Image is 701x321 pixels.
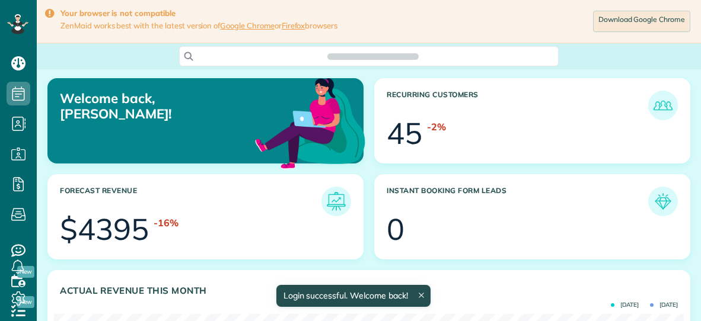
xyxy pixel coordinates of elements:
[220,21,275,30] a: Google Chrome
[427,120,446,134] div: -2%
[60,187,321,216] h3: Forecast Revenue
[387,214,404,244] div: 0
[60,21,337,31] span: ZenMaid works best with the latest version of or browsers
[611,302,639,308] span: [DATE]
[593,11,690,32] a: Download Google Chrome
[282,21,305,30] a: Firefox
[651,190,675,213] img: icon_form_leads-04211a6a04a5b2264e4ee56bc0799ec3eb69b7e499cbb523a139df1d13a81ae0.png
[60,8,337,18] strong: Your browser is not compatible
[324,190,348,213] img: icon_forecast_revenue-8c13a41c7ed35a8dcfafea3cbb826a0462acb37728057bba2d056411b612bbbe.png
[651,94,675,117] img: icon_recurring_customers-cf858462ba22bcd05b5a5880d41d6543d210077de5bb9ebc9590e49fd87d84ed.png
[387,187,648,216] h3: Instant Booking Form Leads
[60,214,149,244] div: $4395
[387,91,648,120] h3: Recurring Customers
[276,285,430,307] div: Login successful. Welcome back!
[253,65,368,179] img: dashboard_welcome-42a62b7d889689a78055ac9021e634bf52bae3f8056760290aed330b23ab8690.png
[154,216,179,230] div: -16%
[387,118,422,148] div: 45
[650,302,678,308] span: [DATE]
[60,91,264,122] p: Welcome back, [PERSON_NAME]!
[60,285,678,296] h3: Actual Revenue this month
[339,50,406,62] span: Search ZenMaid…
